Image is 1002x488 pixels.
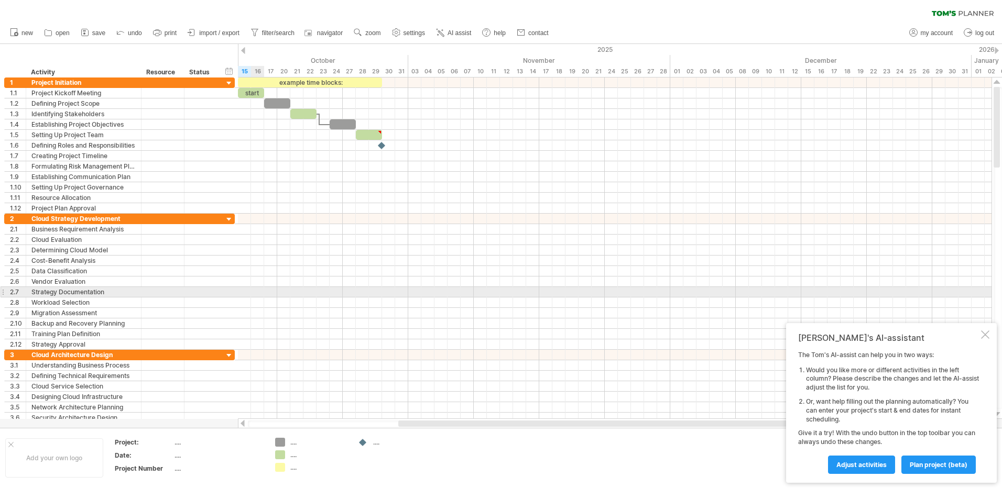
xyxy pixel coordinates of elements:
[290,450,347,459] div: ....
[356,66,369,77] div: Tuesday, 28 October 2025
[369,66,382,77] div: Wednesday, 29 October 2025
[303,26,346,40] a: navigator
[494,29,506,37] span: help
[290,463,347,472] div: ....
[749,66,762,77] div: Tuesday, 9 December 2025
[696,66,710,77] div: Wednesday, 3 December 2025
[736,66,749,77] div: Monday, 8 December 2025
[421,66,434,77] div: Tuesday, 4 November 2025
[115,438,172,447] div: Project:
[907,26,956,40] a: my account
[461,66,474,77] div: Friday, 7 November 2025
[10,308,26,318] div: 2.9
[854,66,867,77] div: Friday, 19 December 2025
[10,109,26,119] div: 1.3
[31,109,136,119] div: Identifying Stakeholders
[251,66,264,77] div: Thursday, 16 October 2025
[893,66,906,77] div: Wednesday, 24 December 2025
[31,392,136,402] div: Designing Cloud Infrastructure
[762,66,775,77] div: Wednesday, 10 December 2025
[670,55,972,66] div: December 2025
[801,66,814,77] div: Monday, 15 December 2025
[277,66,290,77] div: Monday, 20 October 2025
[618,66,631,77] div: Tuesday, 25 November 2025
[10,119,26,129] div: 1.4
[238,66,251,77] div: Wednesday, 15 October 2025
[264,66,277,77] div: Friday, 17 October 2025
[985,66,998,77] div: Friday, 2 January 2026
[10,360,26,370] div: 3.1
[828,456,895,474] a: Adjust activities
[10,224,26,234] div: 2.1
[975,29,994,37] span: log out
[901,456,976,474] a: plan project (beta)
[806,397,979,424] li: Or, want help filling out the planning automatically? You can enter your project's start & end da...
[373,438,430,447] div: ....
[10,140,26,150] div: 1.6
[21,29,33,37] span: new
[31,402,136,412] div: Network Architecture Planning
[657,66,670,77] div: Friday, 28 November 2025
[31,203,136,213] div: Project Plan Approval
[644,66,657,77] div: Thursday, 27 November 2025
[317,29,343,37] span: navigator
[910,461,967,469] span: plan project (beta)
[10,130,26,140] div: 1.5
[175,438,263,447] div: ....
[31,276,136,286] div: Vendor Evaluation
[10,193,26,203] div: 1.11
[10,88,26,98] div: 1.1
[31,350,136,360] div: Cloud Architecture Design
[945,66,959,77] div: Tuesday, 30 December 2025
[972,66,985,77] div: Thursday, 1 January 2026
[115,464,172,473] div: Project Number
[404,29,425,37] span: settings
[921,29,953,37] span: my account
[175,451,263,460] div: ....
[10,77,26,87] div: 1
[867,66,880,77] div: Monday, 22 December 2025
[41,26,73,40] a: open
[389,26,428,40] a: settings
[7,26,36,40] a: new
[317,66,330,77] div: Thursday, 23 October 2025
[880,66,893,77] div: Tuesday, 23 December 2025
[10,182,26,192] div: 1.10
[487,66,500,77] div: Tuesday, 11 November 2025
[185,26,243,40] a: import / export
[10,318,26,328] div: 2.10
[514,26,552,40] a: contact
[31,308,136,318] div: Migration Assessment
[10,371,26,381] div: 3.2
[631,66,644,77] div: Wednesday, 26 November 2025
[10,245,26,255] div: 2.3
[238,77,382,87] div: example time blocks:
[906,66,919,77] div: Thursday, 25 December 2025
[408,66,421,77] div: Monday, 3 November 2025
[10,381,26,391] div: 3.3
[114,26,145,40] a: undo
[10,287,26,297] div: 2.7
[31,256,136,265] div: Cost-Benefit Analysis
[31,329,136,339] div: Training Plan Definition
[961,26,997,40] a: log out
[31,224,136,234] div: Business Requirement Analysis
[10,413,26,423] div: 3.6
[31,193,136,203] div: Resource Allocation
[146,67,178,77] div: Resource
[592,66,605,77] div: Friday, 21 November 2025
[565,66,579,77] div: Wednesday, 19 November 2025
[290,66,303,77] div: Tuesday, 21 October 2025
[290,438,347,447] div: ....
[31,140,136,150] div: Defining Roles and Responsibilities
[31,98,136,108] div: Defining Project Scope
[579,66,592,77] div: Thursday, 20 November 2025
[528,29,549,37] span: contact
[806,366,979,392] li: Would you like more or different activities in the left column? Please describe the changes and l...
[365,29,380,37] span: zoom
[31,318,136,328] div: Backup and Recovery Planning
[552,66,565,77] div: Tuesday, 18 November 2025
[10,350,26,360] div: 3
[31,67,135,77] div: Activity
[199,29,239,37] span: import / export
